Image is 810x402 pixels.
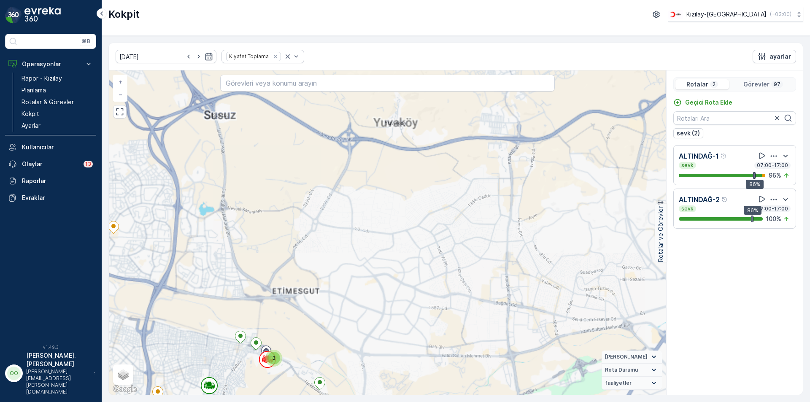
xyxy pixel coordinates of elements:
p: Rotalar ve Görevler [656,206,665,262]
a: Rapor - Kızılay [18,73,96,84]
input: dd/mm/yyyy [116,50,216,63]
a: Kokpit [18,108,96,120]
button: ayarlar [753,50,796,63]
img: logo [5,7,22,24]
p: Ayarlar [22,121,40,130]
div: 86% [744,206,761,215]
p: sevk (2) [677,129,700,138]
p: Kullanıcılar [22,143,93,151]
div: Yardım Araç İkonu [721,153,727,159]
div: 86% [746,180,764,189]
p: Evraklar [22,194,93,202]
button: Operasyonlar [5,56,96,73]
span: v 1.49.3 [5,345,96,350]
a: Geçici Rota Ekle [673,98,732,107]
a: Olaylar13 [5,156,96,173]
a: Planlama [18,84,96,96]
a: Evraklar [5,189,96,206]
img: k%C4%B1z%C4%B1lay.png [668,10,683,19]
a: Uzaklaştır [114,88,127,101]
a: Ayarlar [18,120,96,132]
p: ayarlar [769,52,791,61]
a: Rotalar & Görevler [18,96,96,108]
p: sevk [680,162,694,169]
a: Yakınlaştır [114,76,127,88]
p: 13 [85,161,91,167]
span: 3 [272,355,275,361]
p: Kızılay-[GEOGRAPHIC_DATA] [686,10,767,19]
div: Yardım Araç İkonu [721,196,728,203]
a: Bu bölgeyi Google Haritalar'da açın (yeni pencerede açılır) [111,384,139,395]
p: Raporlar [22,177,93,185]
div: Kıyafet Toplama [227,52,270,60]
a: Kullanıcılar [5,139,96,156]
span: + [119,78,122,85]
p: [PERSON_NAME].[PERSON_NAME] [26,351,89,368]
p: Kokpit [22,110,39,118]
p: 100 % [766,215,781,223]
img: logo_dark-DEwI_e13.png [24,7,61,24]
p: Operasyonlar [22,60,79,68]
p: 97 [773,81,781,88]
p: Rotalar & Görevler [22,98,74,106]
p: Geçici Rota Ekle [685,98,732,107]
p: 07:00-17:00 [756,205,789,212]
p: [PERSON_NAME][EMAIL_ADDRESS][PERSON_NAME][DOMAIN_NAME] [26,368,89,395]
summary: Rota Durumu [602,364,662,377]
button: OO[PERSON_NAME].[PERSON_NAME][PERSON_NAME][EMAIL_ADDRESS][PERSON_NAME][DOMAIN_NAME] [5,351,96,395]
span: Rota Durumu [605,367,638,373]
p: ALTINDAĞ-1 [679,151,719,161]
p: Görevler [743,80,769,89]
div: OO [7,367,21,380]
button: Kızılay-[GEOGRAPHIC_DATA](+03:00) [668,7,803,22]
div: Remove Kıyafet Toplama [271,53,280,60]
p: 96 % [769,171,781,180]
p: Rapor - Kızılay [22,74,62,83]
p: Planlama [22,86,46,94]
img: Google [111,384,139,395]
a: Layers [114,365,132,384]
p: Olaylar [22,160,78,168]
input: Görevleri veya konumu arayın [220,75,555,92]
div: 3 [265,350,282,367]
span: [PERSON_NAME] [605,353,648,360]
span: faaliyetler [605,380,632,386]
p: ⌘B [82,38,90,45]
summary: faaliyetler [602,377,662,390]
p: ( +03:00 ) [770,11,791,18]
p: 07:00-17:00 [756,162,789,169]
button: sevk (2) [673,128,703,138]
p: ALTINDAĞ-2 [679,194,720,205]
a: Raporlar [5,173,96,189]
span: − [119,91,123,98]
p: Rotalar [686,80,708,89]
p: sevk [680,205,694,212]
summary: [PERSON_NAME] [602,351,662,364]
input: Rotaları Ara [673,111,796,125]
p: Kokpit [108,8,140,21]
p: 2 [712,81,716,88]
